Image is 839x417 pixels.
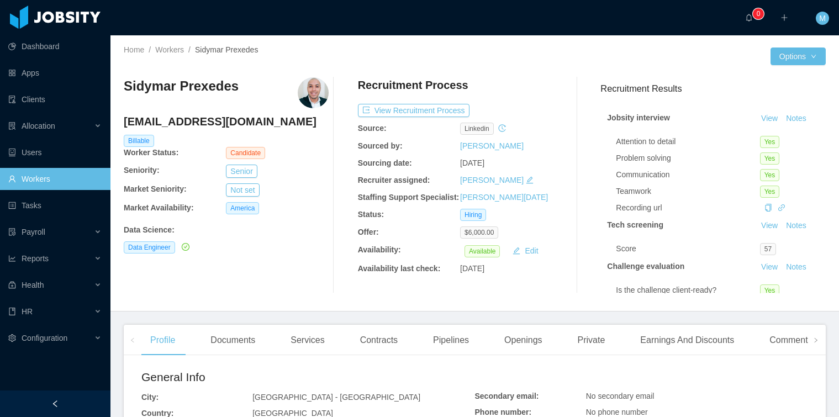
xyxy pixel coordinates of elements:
[760,186,780,198] span: Yes
[252,393,420,402] span: [GEOGRAPHIC_DATA] - [GEOGRAPHIC_DATA]
[8,122,16,130] i: icon: solution
[616,136,759,147] div: Attention to detail
[195,45,258,54] span: Sidymar Prexedes
[141,325,184,356] div: Profile
[124,184,187,193] b: Market Seniority:
[460,264,484,273] span: [DATE]
[764,202,772,214] div: Copy
[600,82,826,96] h3: Recruitment Results
[616,169,759,181] div: Communication
[813,337,819,343] i: icon: right
[226,165,257,178] button: Senior
[130,337,135,343] i: icon: left
[141,368,475,386] h2: General Info
[760,169,780,181] span: Yes
[460,226,498,239] span: $6,000.00
[358,159,412,167] b: Sourcing date:
[778,203,785,212] a: icon: link
[358,176,430,184] b: Recruiter assigned:
[22,254,49,263] span: Reports
[8,62,102,84] a: icon: appstoreApps
[358,210,384,219] b: Status:
[358,141,403,150] b: Sourced by:
[495,325,551,356] div: Openings
[780,14,788,22] i: icon: plus
[607,220,663,229] strong: Tech screening
[124,225,175,234] b: Data Science :
[226,202,259,214] span: America
[155,45,184,54] a: Workers
[141,393,159,402] b: City:
[819,12,826,25] span: M
[188,45,191,54] span: /
[745,14,753,22] i: icon: bell
[202,325,264,356] div: Documents
[526,176,534,184] i: icon: edit
[760,243,776,255] span: 57
[508,244,542,257] button: icon: editEdit
[475,408,532,416] b: Phone number:
[358,106,469,115] a: icon: exportView Recruitment Process
[760,284,780,297] span: Yes
[460,123,494,135] span: linkedin
[358,104,469,117] button: icon: exportView Recruitment Process
[358,124,387,133] b: Source:
[753,8,764,19] sup: 0
[358,193,460,202] b: Staffing Support Specialist:
[8,168,102,190] a: icon: userWorkers
[22,281,44,289] span: Health
[124,166,160,175] b: Seniority:
[771,47,826,65] button: Optionsicon: down
[22,307,33,316] span: HR
[631,325,743,356] div: Earnings And Discounts
[8,255,16,262] i: icon: line-chart
[282,325,333,356] div: Services
[782,112,811,125] button: Notes
[607,262,684,271] strong: Challenge evaluation
[22,334,67,342] span: Configuration
[498,124,506,132] i: icon: history
[124,203,194,212] b: Market Availability:
[22,228,45,236] span: Payroll
[8,228,16,236] i: icon: file-protect
[760,136,780,148] span: Yes
[8,88,102,110] a: icon: auditClients
[8,334,16,342] i: icon: setting
[8,35,102,57] a: icon: pie-chartDashboard
[358,245,401,254] b: Availability:
[778,204,785,212] i: icon: link
[757,262,782,271] a: View
[8,194,102,217] a: icon: profileTasks
[124,148,178,157] b: Worker Status:
[782,219,811,233] button: Notes
[616,152,759,164] div: Problem solving
[586,408,648,416] span: No phone number
[460,159,484,167] span: [DATE]
[124,45,144,54] a: Home
[760,152,780,165] span: Yes
[757,221,782,230] a: View
[424,325,478,356] div: Pipelines
[182,243,189,251] i: icon: check-circle
[8,281,16,289] i: icon: medicine-box
[8,308,16,315] i: icon: book
[782,261,811,274] button: Notes
[616,243,759,255] div: Score
[180,242,189,251] a: icon: check-circle
[460,141,524,150] a: [PERSON_NAME]
[149,45,151,54] span: /
[226,147,265,159] span: Candidate
[22,122,55,130] span: Allocation
[124,77,239,95] h3: Sidymar Prexedes
[569,325,614,356] div: Private
[460,209,486,221] span: Hiring
[761,325,821,356] div: Comments
[124,135,154,147] span: Billable
[475,392,539,400] b: Secondary email:
[226,183,259,197] button: Not set
[616,202,759,214] div: Recording url
[616,284,759,296] div: Is the challenge client-ready?
[460,176,524,184] a: [PERSON_NAME]
[764,204,772,212] i: icon: copy
[358,77,468,93] h4: Recruitment Process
